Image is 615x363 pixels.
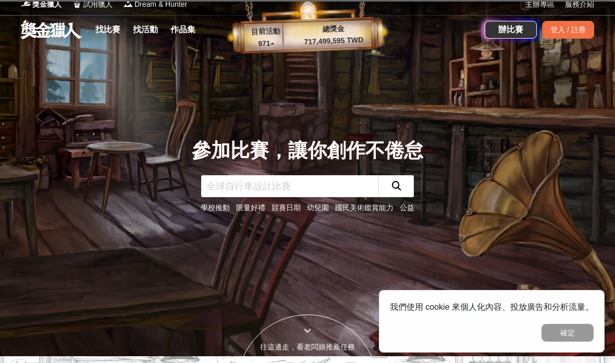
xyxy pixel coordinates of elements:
[286,22,380,36] p: 總獎金
[400,203,414,212] a: 公益
[307,203,329,212] a: 幼兒園
[201,175,378,197] input: 全球自行車設計比賽
[166,22,200,37] a: 作品集
[390,302,594,311] span: 我們使用 cookie 來個人化內容、投放廣告和分析流量。
[201,203,230,212] a: 學校推動
[542,21,594,39] div: 登入 / 註冊
[542,324,594,342] button: 確定
[236,203,265,212] a: 限量好禮
[192,136,423,165] div: 參加比賽，讓你創作不倦怠
[238,342,377,353] div: 往這邊走，看老闆娘推薦任務
[485,21,537,39] a: 辦比賽
[335,203,393,212] a: 國民美術鑑賞能力
[287,34,381,48] p: 717,499,595 TWD
[245,38,287,50] p: 971 ▴
[244,26,287,38] p: 目前活動
[91,22,125,37] a: 找比賽
[272,203,301,212] a: 競賽日期
[129,22,162,37] a: 找活動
